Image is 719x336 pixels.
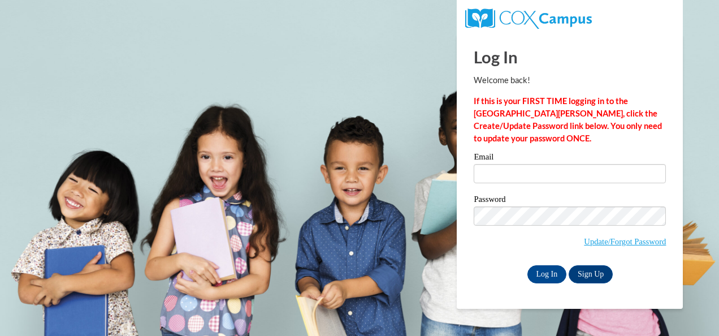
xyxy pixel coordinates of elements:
[465,13,591,23] a: COX Campus
[474,74,666,87] p: Welcome back!
[474,45,666,68] h1: Log In
[584,237,666,246] a: Update/Forgot Password
[474,96,662,143] strong: If this is your FIRST TIME logging in to the [GEOGRAPHIC_DATA][PERSON_NAME], click the Create/Upd...
[527,265,567,283] input: Log In
[465,8,591,29] img: COX Campus
[474,153,666,164] label: Email
[569,265,613,283] a: Sign Up
[474,195,666,206] label: Password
